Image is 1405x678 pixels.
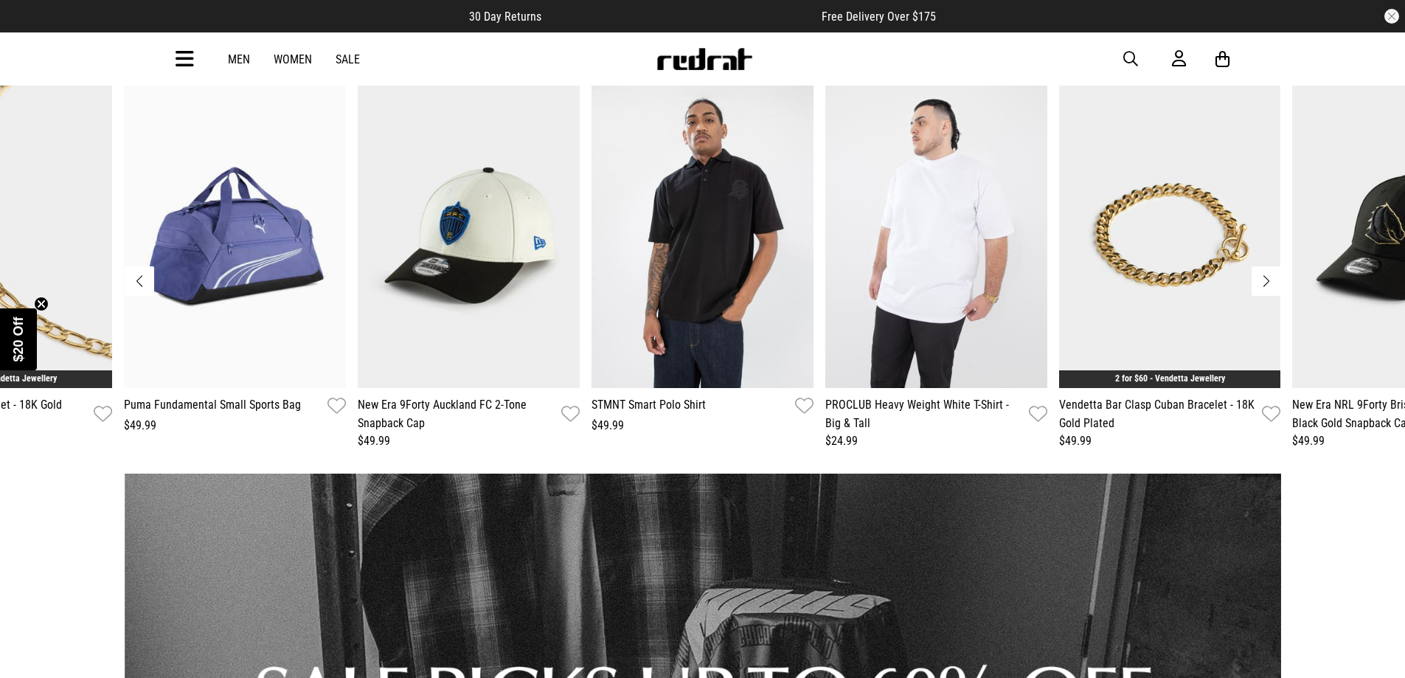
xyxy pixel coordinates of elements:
[825,82,1047,388] img: Proclub Heavy Weight White T-shirt - Big & Tall in White
[469,10,541,24] span: 30 Day Returns
[1059,432,1281,450] div: $49.99
[1115,373,1225,384] a: 2 for $60 - Vendetta Jewellery
[1059,82,1281,388] img: Vendetta Bar Clasp Cuban Bracelet - 18k Gold Plated in Gold
[656,48,753,70] img: Redrat logo
[358,82,580,388] img: New Era 9forty Auckland Fc 2-tone Snapback Cap in White
[336,52,360,66] a: Sale
[825,82,1047,450] div: 9 / 13
[825,432,1047,450] div: $24.99
[358,82,580,450] div: 7 / 13
[1059,395,1257,432] a: Vendetta Bar Clasp Cuban Bracelet - 18K Gold Plated
[822,10,936,24] span: Free Delivery Over $175
[34,297,49,311] button: Close teaser
[825,395,1023,432] a: PROCLUB Heavy Weight White T-Shirt - Big & Tall
[228,52,250,66] a: Men
[1059,82,1281,450] div: 10 / 13
[592,417,813,435] div: $49.99
[592,395,706,417] a: STMNT Smart Polo Shirt
[571,9,792,24] iframe: Customer reviews powered by Trustpilot
[358,432,580,450] div: $49.99
[274,52,312,66] a: Women
[125,266,154,296] button: Previous slide
[124,82,346,388] img: Puma Fundamental Small Sports Bag in Blue
[11,316,26,362] span: $20 Off
[124,417,346,435] div: $49.99
[592,82,813,388] img: Stmnt Smart Polo Shirt in Black
[592,82,813,435] div: 8 / 13
[124,395,301,417] a: Puma Fundamental Small Sports Bag
[358,395,555,432] a: New Era 9Forty Auckland FC 2-Tone Snapback Cap
[124,82,346,435] div: 6 / 13
[1252,266,1281,296] button: Next slide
